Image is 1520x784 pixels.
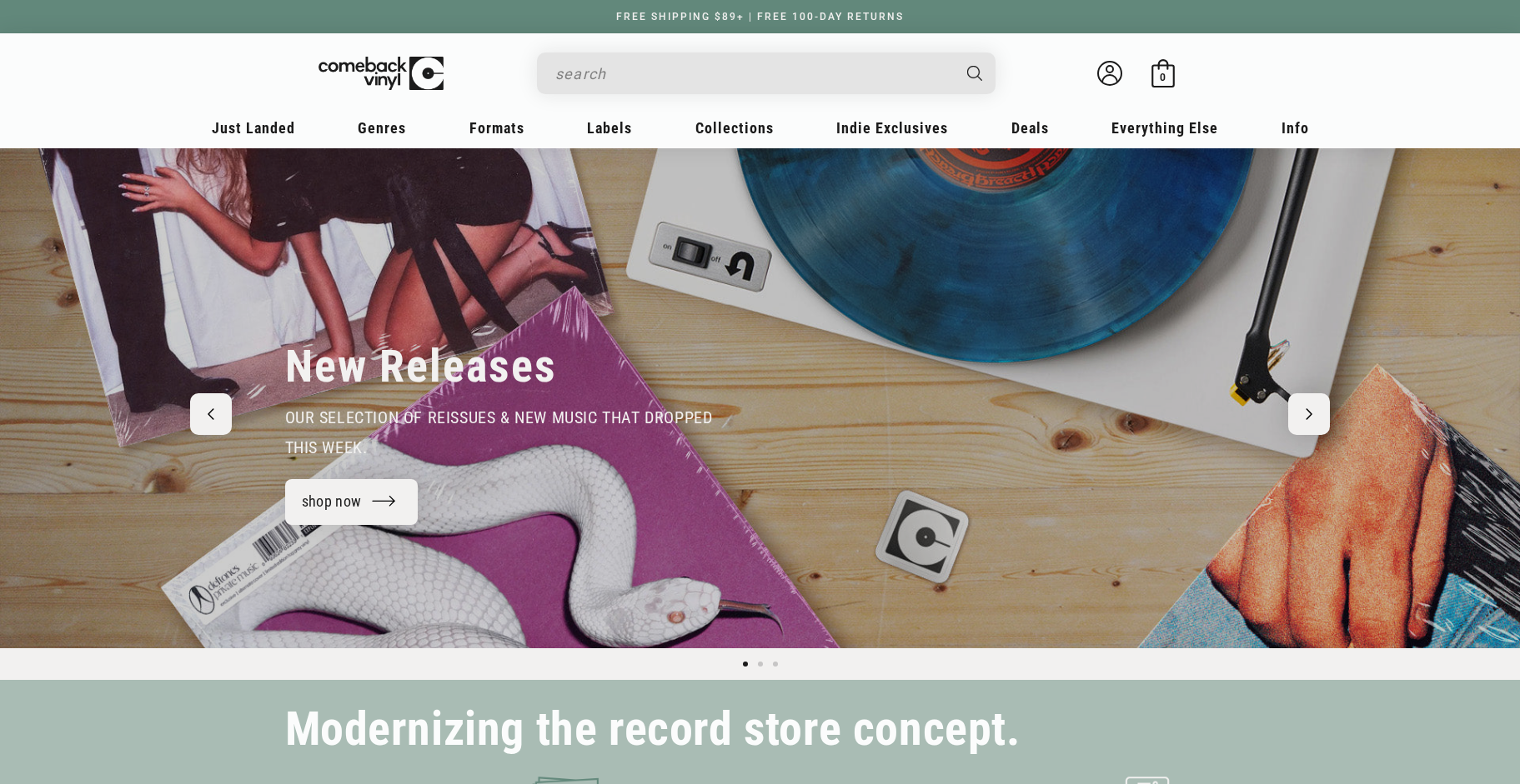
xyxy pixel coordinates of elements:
button: Previous slide [190,393,232,435]
h2: Modernizing the record store concept. [285,710,1021,749]
span: Collections [695,119,774,137]
span: Indie Exclusives [836,119,948,137]
span: our selection of reissues & new music that dropped this week. [285,407,713,457]
button: Search [952,52,997,94]
a: FREE SHIPPING $89+ | FREE 100-DAY RETURNS [599,11,921,22]
input: search [555,57,951,91]
span: Labels [587,119,632,137]
span: Info [1282,119,1309,137]
span: Everything Else [1111,119,1218,137]
span: Just Landed [212,119,295,137]
div: Search [537,52,996,94]
button: Next slide [1288,393,1330,435]
button: Load slide 3 of 3 [768,657,783,672]
span: 0 [1160,71,1166,83]
span: Genres [358,119,406,137]
button: Load slide 2 of 3 [753,657,768,672]
h2: New Releases [285,339,557,394]
a: shop now [285,479,419,525]
button: Load slide 1 of 3 [738,657,753,672]
span: Formats [469,119,524,137]
span: Deals [1011,119,1049,137]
